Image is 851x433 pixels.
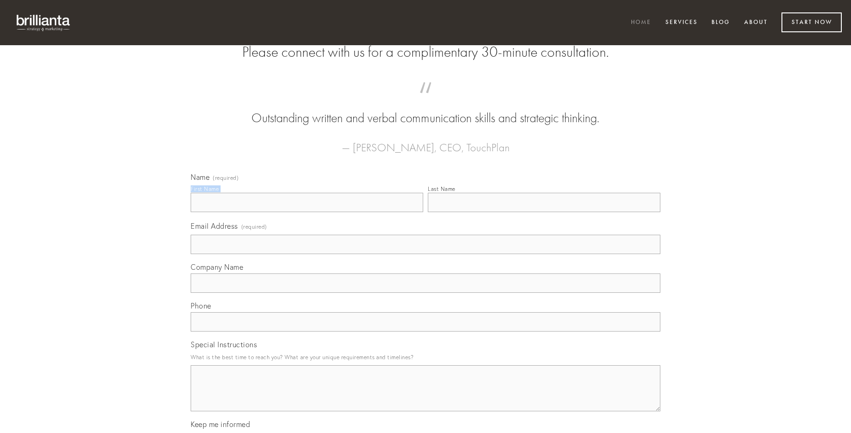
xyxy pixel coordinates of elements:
[213,175,239,181] span: (required)
[191,185,219,192] div: First Name
[205,91,646,109] span: “
[191,172,210,182] span: Name
[191,420,250,429] span: Keep me informed
[625,15,657,30] a: Home
[659,15,704,30] a: Services
[191,301,211,310] span: Phone
[191,43,660,61] h2: Please connect with us for a complimentary 30-minute consultation.
[241,220,267,233] span: (required)
[781,12,842,32] a: Start Now
[191,351,660,363] p: What is the best time to reach you? What are your unique requirements and timelines?
[9,9,78,36] img: brillianta - research, strategy, marketing
[428,185,455,192] div: Last Name
[191,221,238,231] span: Email Address
[205,91,646,127] blockquote: Outstanding written and verbal communication skills and strategic thinking.
[191,262,243,272] span: Company Name
[205,127,646,157] figcaption: — [PERSON_NAME], CEO, TouchPlan
[705,15,736,30] a: Blog
[738,15,774,30] a: About
[191,340,257,349] span: Special Instructions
